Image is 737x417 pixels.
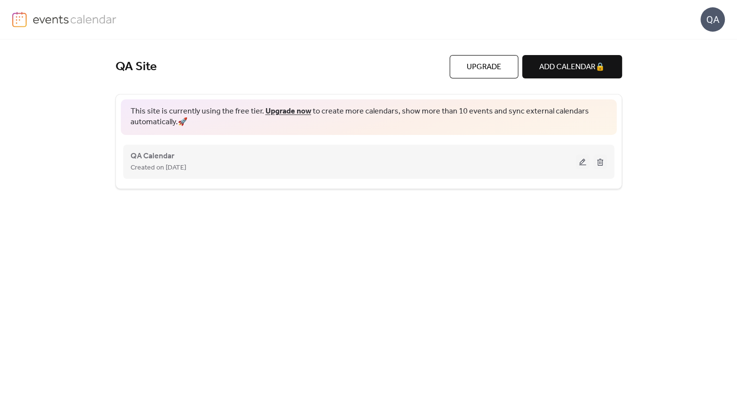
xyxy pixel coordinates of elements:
span: Created on [DATE] [131,162,186,174]
img: logo-type [33,12,117,26]
div: QA [700,7,725,32]
button: Upgrade [450,55,518,78]
img: logo [12,12,27,27]
a: QA Site [115,59,157,75]
span: This site is currently using the free tier. to create more calendars, show more than 10 events an... [131,106,607,128]
a: QA Calendar [131,153,174,159]
span: QA Calendar [131,151,174,162]
a: Upgrade now [265,104,311,119]
span: Upgrade [467,61,501,73]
